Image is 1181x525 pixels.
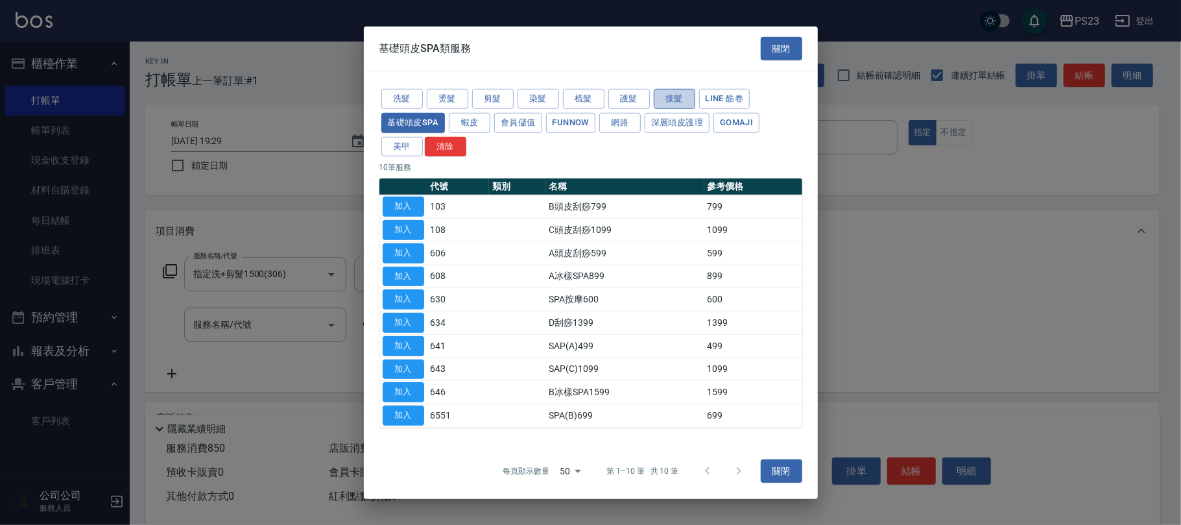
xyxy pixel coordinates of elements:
[427,241,490,265] td: 606
[555,454,586,489] div: 50
[713,113,759,133] button: Gomaji
[489,178,545,195] th: 類別
[704,288,802,311] td: 600
[546,113,595,133] button: FUNNOW
[704,404,802,427] td: 699
[427,218,490,241] td: 108
[425,136,466,156] button: 清除
[381,136,423,156] button: 美甲
[383,289,424,310] button: 加入
[381,113,446,133] button: 基礎頭皮SPA
[427,178,490,195] th: 代號
[545,381,704,404] td: B冰樣SPA1599
[704,381,802,404] td: 1599
[704,334,802,358] td: 499
[383,406,424,426] button: 加入
[545,241,704,265] td: A頭皮刮痧599
[494,113,542,133] button: 會員儲值
[545,178,704,195] th: 名稱
[545,195,704,219] td: B頭皮刮痧799
[761,459,802,483] button: 關閉
[704,265,802,288] td: 899
[704,178,802,195] th: 參考價格
[427,288,490,311] td: 630
[704,195,802,219] td: 799
[545,358,704,381] td: SAP(C)1099
[383,197,424,217] button: 加入
[545,288,704,311] td: SPA按摩600
[379,42,471,55] span: 基礎頭皮SPA類服務
[427,195,490,219] td: 103
[518,89,559,109] button: 染髮
[606,465,678,477] p: 第 1–10 筆 共 10 筆
[545,311,704,334] td: D刮痧1399
[381,89,423,109] button: 洗髮
[545,334,704,358] td: SAP(A)499
[761,36,802,60] button: 關閉
[645,113,710,133] button: 深層頭皮護理
[545,404,704,427] td: SPA(B)699
[383,382,424,402] button: 加入
[704,358,802,381] td: 1099
[704,311,802,334] td: 1399
[704,241,802,265] td: 599
[427,404,490,427] td: 6551
[383,313,424,333] button: 加入
[654,89,695,109] button: 接髮
[379,162,802,173] p: 10 筆服務
[608,89,650,109] button: 護髮
[427,334,490,358] td: 641
[427,265,490,288] td: 608
[545,265,704,288] td: A冰樣SPA899
[383,266,424,286] button: 加入
[383,336,424,356] button: 加入
[599,113,641,133] button: 網路
[563,89,604,109] button: 梳髮
[427,89,468,109] button: 燙髮
[427,381,490,404] td: 646
[383,359,424,379] button: 加入
[699,89,750,109] button: LINE 酷卷
[503,465,549,477] p: 每頁顯示數量
[449,113,490,133] button: 蝦皮
[427,311,490,334] td: 634
[383,243,424,263] button: 加入
[383,220,424,240] button: 加入
[704,218,802,241] td: 1099
[472,89,514,109] button: 剪髮
[545,218,704,241] td: C頭皮刮痧1099
[427,358,490,381] td: 643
